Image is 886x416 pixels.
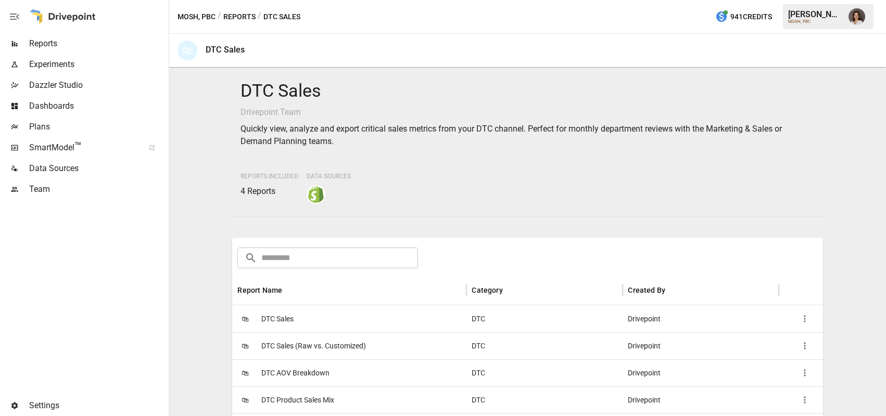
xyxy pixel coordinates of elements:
[623,305,779,332] div: Drivepoint
[241,185,298,198] p: 4 Reports
[261,333,366,359] span: DTC Sales (Raw vs. Customized)
[241,173,298,180] span: Reports Included
[29,162,167,175] span: Data Sources
[237,392,253,408] span: 🛍
[623,359,779,386] div: Drivepoint
[730,10,772,23] span: 941 Credits
[29,399,167,412] span: Settings
[29,121,167,133] span: Plans
[29,79,167,92] span: Dazzler Studio
[237,311,253,327] span: 🛍
[711,7,776,27] button: 941Credits
[466,332,623,359] div: DTC
[237,286,282,294] div: Report Name
[283,283,298,297] button: Sort
[29,37,167,50] span: Reports
[29,141,137,154] span: SmartModel
[788,9,842,19] div: [PERSON_NAME]
[628,286,665,294] div: Created By
[29,183,167,196] span: Team
[504,283,518,297] button: Sort
[241,123,814,148] p: Quickly view, analyze and export critical sales metrics from your DTC channel. Perfect for monthl...
[623,332,779,359] div: Drivepoint
[218,10,221,23] div: /
[308,186,324,203] img: shopify
[74,140,82,153] span: ™
[842,2,871,31] button: Franziska Ibscher
[206,45,245,55] div: DTC Sales
[261,306,294,332] span: DTC Sales
[466,359,623,386] div: DTC
[237,365,253,381] span: 🛍
[261,360,330,386] span: DTC AOV Breakdown
[666,283,681,297] button: Sort
[29,58,167,71] span: Experiments
[307,173,351,180] span: Data Sources
[466,386,623,413] div: DTC
[29,100,167,112] span: Dashboards
[178,10,216,23] button: MOSH, PBC
[623,386,779,413] div: Drivepoint
[237,338,253,354] span: 🛍
[472,286,502,294] div: Category
[788,19,842,24] div: MOSH, PBC
[261,387,334,413] span: DTC Product Sales Mix
[223,10,256,23] button: Reports
[241,106,814,119] p: Drivepoint Team
[849,8,865,25] img: Franziska Ibscher
[178,41,197,60] div: 🛍
[466,305,623,332] div: DTC
[241,80,814,102] h4: DTC Sales
[258,10,261,23] div: /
